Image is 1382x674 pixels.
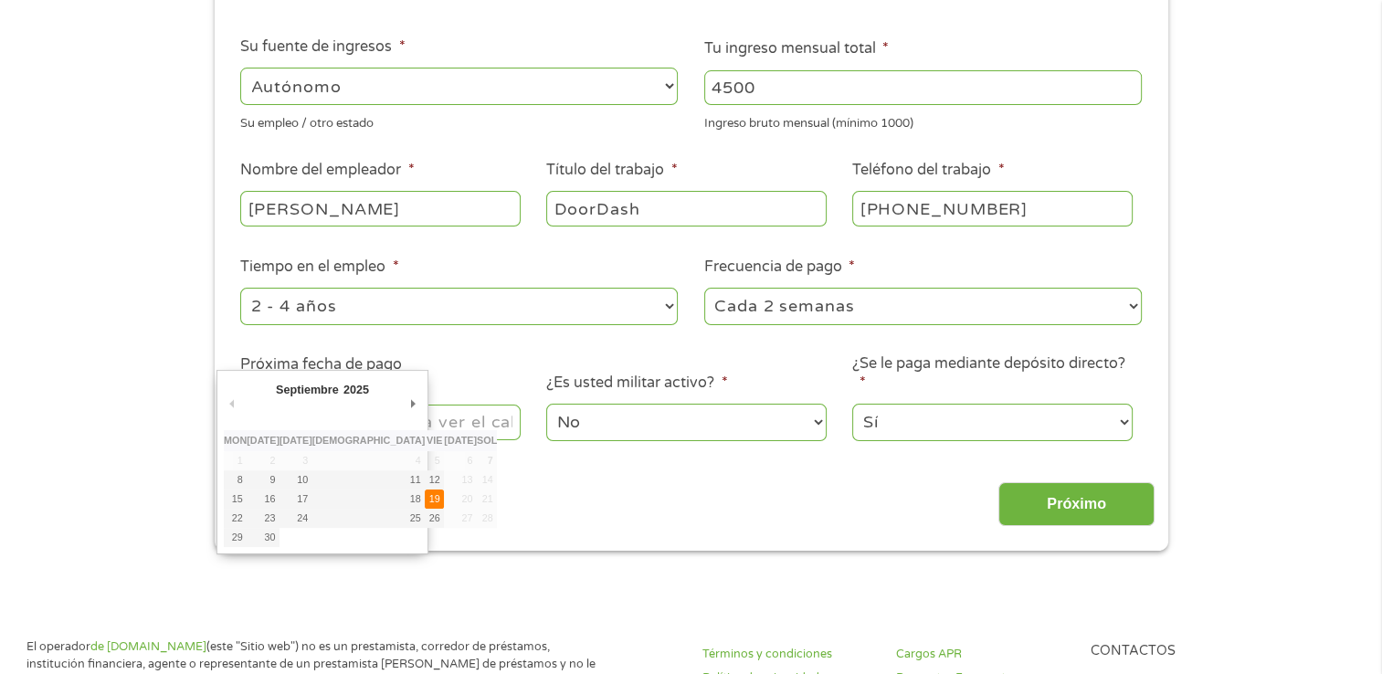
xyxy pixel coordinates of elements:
button: 8 [224,470,247,490]
a: Términos y condiciones [702,646,874,663]
font: Nombre del empleador [240,161,401,179]
input: (231) 754-4010 [852,191,1132,226]
button: 23 [247,509,280,528]
input: Cajero [546,191,826,226]
abbr: Monday [224,435,247,446]
font: Su fuente de ingresos [240,37,392,56]
input: Próximo [998,482,1155,527]
button: 25 [312,509,426,528]
button: 9 [247,470,280,490]
button: 19 [425,490,444,509]
button: 11 [312,470,426,490]
font: Título del trabajo [546,161,664,179]
div: Ingreso bruto mensual (mínimo 1000) [704,109,1142,133]
button: 16 [247,490,280,509]
button: 29 [224,528,247,547]
font: Tiempo en el empleo [240,258,385,276]
abbr: Tuesday [247,435,280,446]
input: 1800 [704,70,1142,105]
button: Mes Anterior [224,392,240,416]
abbr: Sunday [477,435,497,446]
button: 26 [425,509,444,528]
font: Teléfono del trabajo [852,161,991,179]
button: 10 [280,470,312,490]
button: 24 [280,509,312,528]
button: 30 [247,528,280,547]
abbr: Saturday [444,435,477,446]
font: ¿Se le paga mediante depósito directo? [852,354,1125,373]
button: 22 [224,509,247,528]
button: 18 [312,490,426,509]
a: Cargos APR [896,646,1068,663]
font: ¿Es usted militar activo? [546,374,714,392]
div: Su empleo / otro estado [240,109,678,133]
font: Próxima fecha de pago (DD/MM/AAAA) [240,355,402,393]
h4: Contactos [1091,643,1262,660]
font: Tu ingreso mensual total [704,39,876,58]
a: de [DOMAIN_NAME] [90,639,206,654]
font: Frecuencia de pago [704,258,842,276]
abbr: Wednesday [280,435,312,446]
input: Walmart [240,191,520,226]
abbr: Friday [427,435,442,446]
button: Mes próximo [405,392,421,416]
button: 15 [224,490,247,509]
button: 17 [280,490,312,509]
button: 12 [425,470,444,490]
abbr: Thursday [312,435,426,446]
